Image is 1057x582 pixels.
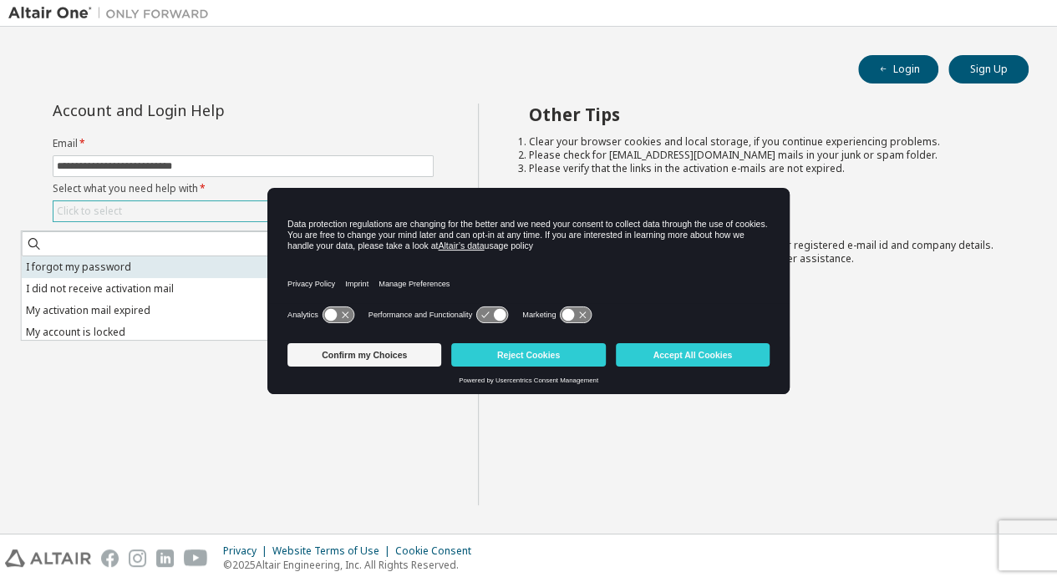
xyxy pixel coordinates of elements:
[395,544,481,558] div: Cookie Consent
[529,104,999,125] h2: Other Tips
[223,558,481,572] p: © 2025 Altair Engineering, Inc. All Rights Reserved.
[53,104,358,117] div: Account and Login Help
[57,205,122,218] div: Click to select
[223,544,272,558] div: Privacy
[8,5,217,22] img: Altair One
[53,137,434,150] label: Email
[272,544,395,558] div: Website Terms of Use
[5,549,91,567] img: altair_logo.svg
[53,201,433,221] div: Click to select
[129,549,146,567] img: instagram.svg
[22,256,462,278] li: I forgot my password
[156,549,174,567] img: linkedin.svg
[184,549,208,567] img: youtube.svg
[101,549,119,567] img: facebook.svg
[529,162,999,175] li: Please verify that the links in the activation e-mails are not expired.
[53,182,434,195] label: Select what you need help with
[948,55,1029,84] button: Sign Up
[858,55,938,84] button: Login
[529,135,999,149] li: Clear your browser cookies and local storage, if you continue experiencing problems.
[529,149,999,162] li: Please check for [EMAIL_ADDRESS][DOMAIN_NAME] mails in your junk or spam folder.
